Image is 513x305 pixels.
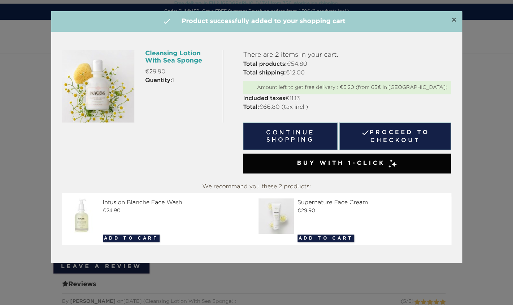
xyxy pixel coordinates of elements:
[451,16,457,25] span: ×
[57,17,457,26] h4: Product successfully added to your shopping cart
[243,104,259,110] strong: Total:
[64,198,255,207] div: Infusion Blanche Face Wash
[258,198,449,207] div: Supernature Face Cream
[103,235,160,242] button: Add to cart
[243,96,285,102] strong: Included taxes
[145,68,217,76] p: €29.90
[243,61,287,67] strong: Total products:
[145,76,217,85] p: 1
[247,85,447,91] div: Amount left to get free delivery : €5.20 (from 65€ in [GEOGRAPHIC_DATA])
[339,123,451,150] a: Proceed to checkout
[243,69,451,77] p: €12.00
[145,78,172,83] strong: Quantity:
[243,70,286,76] strong: Total shipping:
[451,16,457,25] button: Close
[297,235,355,242] button: Add to cart
[243,94,451,103] p: €11.13
[258,198,297,234] img: Supernature Face Cream
[243,123,338,150] button: Continue shopping
[64,207,255,215] div: €24.90
[258,207,449,215] div: €29.90
[64,198,102,234] img: Infusion Blanche Face Wash
[162,17,171,26] i: 
[62,181,451,193] div: We recommand you these 2 products:
[243,50,451,60] p: There are 2 items in your cart.
[243,103,451,112] p: €66.80 (tax incl.)
[145,50,217,65] h6: Cleansing Lotion With Sea Sponge
[243,60,451,69] p: €54.80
